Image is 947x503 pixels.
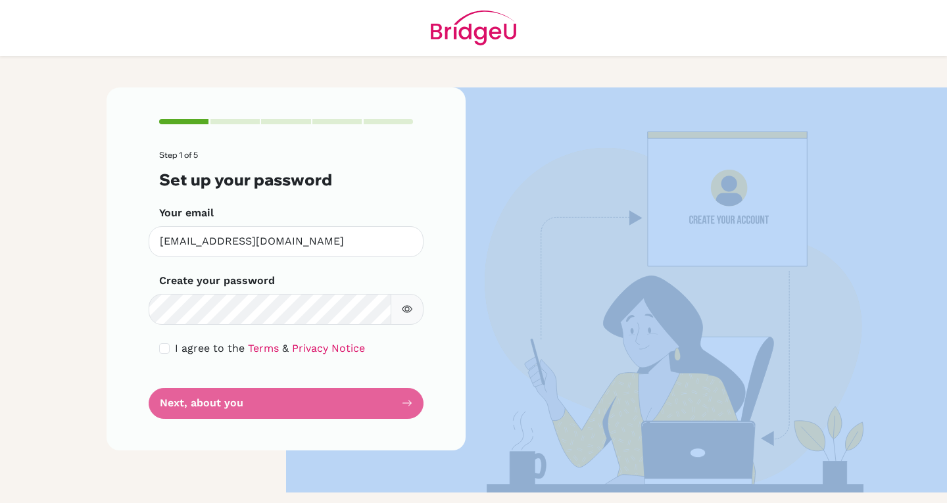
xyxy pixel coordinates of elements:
a: Terms [248,342,279,354]
span: & [282,342,289,354]
span: Step 1 of 5 [159,150,198,160]
span: I agree to the [175,342,245,354]
input: Insert your email* [149,226,424,257]
h3: Set up your password [159,170,413,189]
label: Your email [159,205,214,221]
a: Privacy Notice [292,342,365,354]
label: Create your password [159,273,275,289]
